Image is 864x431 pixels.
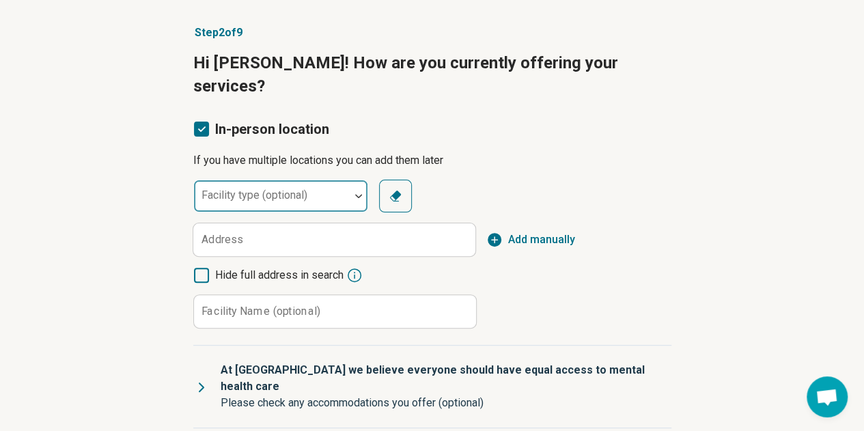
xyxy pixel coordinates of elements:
[193,346,671,428] summary: At [GEOGRAPHIC_DATA] we believe everyone should have equal access to mental health carePlease che...
[193,52,671,98] p: Hi [PERSON_NAME]! How are you currently offering your services?
[807,376,848,417] div: Open chat
[215,121,329,137] span: In-person location
[201,234,243,245] label: Address
[193,25,671,41] p: Step 2 of 9
[508,232,575,248] span: Add manually
[215,267,344,283] span: Hide full address in search
[221,395,660,411] p: Please check any accommodations you offer (optional)
[221,362,660,395] p: At [GEOGRAPHIC_DATA] we believe everyone should have equal access to mental health care
[201,189,307,201] label: Facility type (optional)
[193,152,671,169] p: If you have multiple locations you can add them later
[486,232,575,248] button: Add manually
[201,305,320,316] label: Facility Name (optional)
